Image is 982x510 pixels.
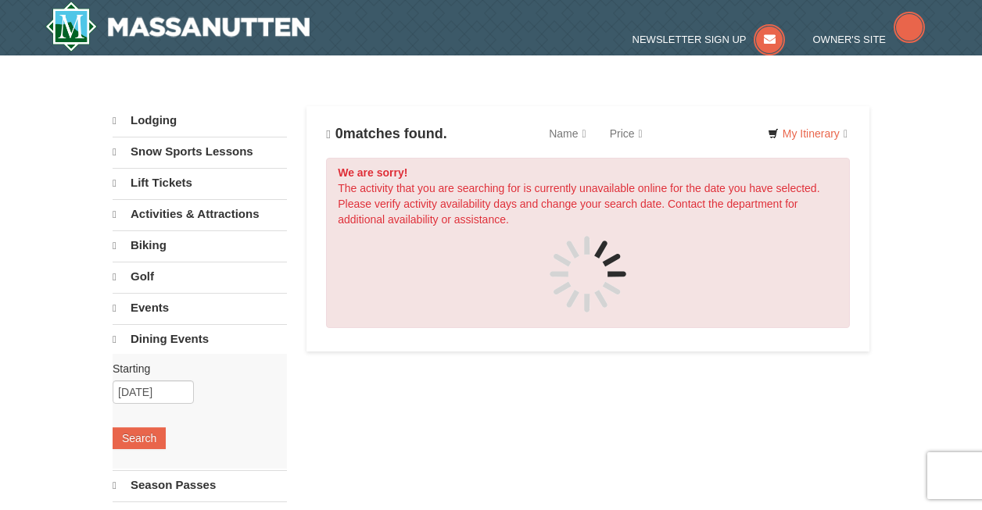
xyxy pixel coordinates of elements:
[113,137,287,166] a: Snow Sports Lessons
[113,427,166,449] button: Search
[113,293,287,323] a: Events
[113,262,287,291] a: Golf
[338,166,407,179] strong: We are sorry!
[113,168,287,198] a: Lift Tickets
[813,34,926,45] a: Owner's Site
[813,34,887,45] span: Owner's Site
[326,158,850,328] div: The activity that you are searching for is currently unavailable online for the date you have sel...
[633,34,747,45] span: Newsletter Sign Up
[549,235,627,313] img: spinner.gif
[113,199,287,229] a: Activities & Attractions
[45,2,310,52] img: Massanutten Resort Logo
[537,118,597,149] a: Name
[113,230,287,260] a: Biking
[113,106,287,135] a: Lodging
[45,2,310,52] a: Massanutten Resort
[758,122,858,145] a: My Itinerary
[633,34,786,45] a: Newsletter Sign Up
[113,361,275,376] label: Starting
[598,118,654,149] a: Price
[113,324,287,354] a: Dining Events
[113,470,287,500] a: Season Passes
